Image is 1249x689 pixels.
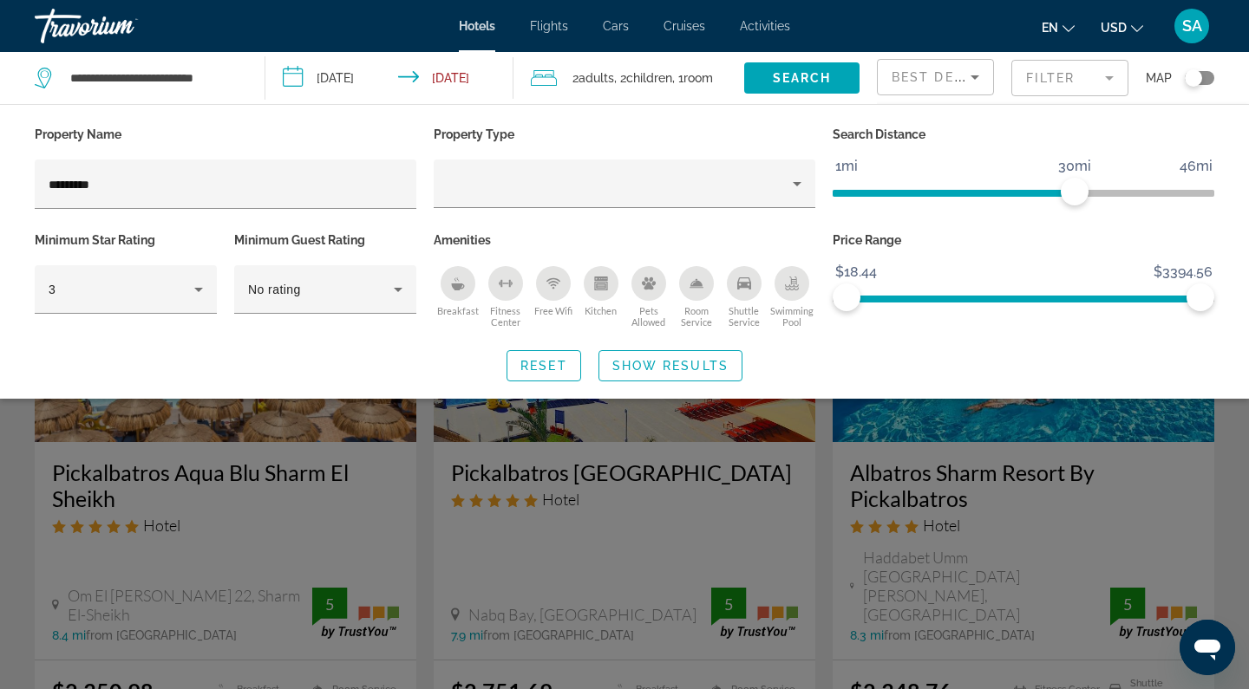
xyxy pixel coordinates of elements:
[448,173,801,194] mat-select: Property type
[624,305,672,328] span: Pets Allowed
[1187,283,1214,311] span: ngx-slider-max
[572,66,614,90] span: 2
[434,265,481,328] button: Breakfast
[520,359,567,373] span: Reset
[768,265,815,328] button: Swimming Pool
[513,52,744,104] button: Travelers: 2 adults, 2 children
[1180,620,1235,675] iframe: Кнопка запуска окна обмена сообщениями
[585,305,617,316] span: Kitchen
[672,265,720,328] button: Room Service
[265,52,513,104] button: Check-in date: Jan 1, 2026 Check-out date: Jan 10, 2026
[507,350,581,381] button: Reset
[773,71,832,85] span: Search
[720,305,768,328] span: Shuttle Service
[49,283,56,296] span: 3
[481,265,529,328] button: Fitness Center
[744,62,860,94] button: Search
[1042,15,1075,40] button: Change language
[1182,17,1202,35] span: SA
[1151,259,1215,285] span: $3394.56
[720,265,768,328] button: Shuttle Service
[1061,178,1089,205] span: ngx-slider
[626,71,672,85] span: Children
[624,265,672,328] button: Pets Allowed
[833,153,860,179] span: 1mi
[1169,8,1214,44] button: User Menu
[598,350,742,381] button: Show Results
[35,228,217,252] p: Minimum Star Rating
[892,70,982,84] span: Best Deals
[833,296,1214,299] ngx-slider: ngx-slider
[1056,153,1094,179] span: 30mi
[481,305,529,328] span: Fitness Center
[833,259,880,285] span: $18.44
[35,3,208,49] a: Travorium
[672,66,713,90] span: , 1
[672,305,720,328] span: Room Service
[1101,15,1143,40] button: Change currency
[1101,21,1127,35] span: USD
[26,122,1223,333] div: Hotel Filters
[614,66,672,90] span: , 2
[612,359,729,373] span: Show Results
[534,305,572,316] span: Free Wifi
[35,122,416,146] p: Property Name
[530,19,568,33] a: Flights
[437,305,479,316] span: Breakfast
[234,228,416,252] p: Minimum Guest Rating
[1172,70,1214,86] button: Toggle map
[1177,153,1215,179] span: 46mi
[248,283,301,296] span: No rating
[434,228,815,252] p: Amenities
[529,265,577,328] button: Free Wifi
[579,71,614,85] span: Adults
[603,19,629,33] a: Cars
[1042,21,1058,35] span: en
[1146,66,1172,90] span: Map
[833,283,860,311] span: ngx-slider
[892,67,979,88] mat-select: Sort by
[740,19,790,33] a: Activities
[664,19,705,33] a: Cruises
[833,228,1214,252] p: Price Range
[459,19,495,33] a: Hotels
[833,122,1214,146] p: Search Distance
[768,305,815,328] span: Swimming Pool
[833,190,1214,193] ngx-slider: ngx-slider
[434,122,815,146] p: Property Type
[577,265,624,328] button: Kitchen
[1011,59,1128,97] button: Filter
[683,71,713,85] span: Room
